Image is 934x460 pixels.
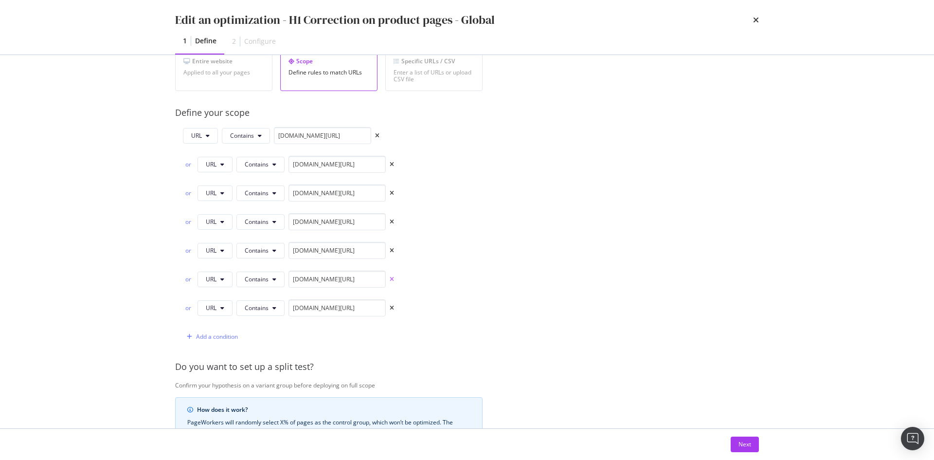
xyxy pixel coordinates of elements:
[390,162,394,167] div: times
[390,276,394,282] div: times
[183,275,194,283] div: or
[196,332,238,341] div: Add a condition
[183,36,187,46] div: 1
[244,37,276,46] div: Configure
[198,185,233,201] button: URL
[183,128,218,144] button: URL
[197,405,470,414] div: How does it work?
[901,427,924,450] div: Open Intercom Messenger
[245,189,269,197] span: Contains
[198,243,233,258] button: URL
[288,57,369,65] div: Scope
[198,272,233,287] button: URL
[175,381,807,389] div: Confirm your hypothesis on a variant group before deploying on full scope
[183,189,194,197] div: or
[232,37,236,46] div: 2
[175,12,495,28] div: Edit an optimization - H1 Correction on product pages - Global
[183,246,194,255] div: or
[206,160,216,168] span: URL
[191,131,202,140] span: URL
[198,300,233,316] button: URL
[183,160,194,168] div: or
[236,300,285,316] button: Contains
[245,304,269,312] span: Contains
[198,157,233,172] button: URL
[375,133,379,139] div: times
[206,189,216,197] span: URL
[183,57,264,65] div: Entire website
[183,329,238,345] button: Add a condition
[738,440,751,448] div: Next
[175,107,807,119] div: Define your scope
[206,218,216,226] span: URL
[753,12,759,28] div: times
[236,214,285,230] button: Contains
[731,437,759,452] button: Next
[175,361,807,373] div: Do you want to set up a split test?
[183,218,194,226] div: or
[198,214,233,230] button: URL
[245,160,269,168] span: Contains
[394,69,474,83] div: Enter a list of URLs or upload CSV file
[236,185,285,201] button: Contains
[288,69,369,76] div: Define rules to match URLs
[390,190,394,196] div: times
[245,275,269,283] span: Contains
[183,304,194,312] div: or
[245,218,269,226] span: Contains
[236,243,285,258] button: Contains
[390,305,394,311] div: times
[394,57,474,65] div: Specific URLs / CSV
[230,131,254,140] span: Contains
[195,36,216,46] div: Define
[390,248,394,254] div: times
[236,157,285,172] button: Contains
[390,219,394,225] div: times
[206,246,216,255] span: URL
[245,246,269,255] span: Contains
[222,128,270,144] button: Contains
[206,275,216,283] span: URL
[183,69,264,76] div: Applied to all your pages
[206,304,216,312] span: URL
[236,272,285,287] button: Contains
